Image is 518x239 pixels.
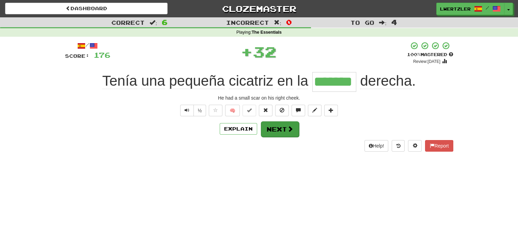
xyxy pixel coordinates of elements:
[324,105,338,116] button: Add to collection (alt+a)
[193,105,206,116] button: ½
[65,53,90,59] span: Score:
[486,5,489,10] span: /
[94,51,110,59] span: 176
[436,3,504,15] a: lwertzler /
[391,18,397,26] span: 4
[141,73,165,89] span: una
[226,19,269,26] span: Incorrect
[275,105,289,116] button: Ignore sentence (alt+i)
[111,19,145,26] span: Correct
[364,140,389,152] button: Help!
[379,20,387,25] span: :
[169,73,225,89] span: pequeña
[150,20,157,25] span: :
[252,30,282,35] strong: The Essentials
[253,43,277,60] span: 32
[242,105,256,116] button: Set this sentence to 100% Mastered (alt+m)
[440,6,471,12] span: lwertzler
[297,73,308,89] span: la
[350,19,374,26] span: To go
[65,41,110,50] div: /
[102,73,137,89] span: Tenía
[413,59,440,64] small: Review: [DATE]
[229,73,273,89] span: cicatriz
[5,3,168,14] a: Dashboard
[259,105,272,116] button: Reset to 0% Mastered (alt+r)
[179,105,206,116] div: Text-to-speech controls
[392,140,405,152] button: Round history (alt+y)
[180,105,194,116] button: Play sentence audio (ctl+space)
[277,73,293,89] span: en
[292,105,305,116] button: Discuss sentence (alt+u)
[407,52,453,58] div: Mastered
[286,18,292,26] span: 0
[241,41,253,62] span: +
[209,105,222,116] button: Favorite sentence (alt+f)
[308,105,321,116] button: Edit sentence (alt+d)
[360,73,412,89] span: derecha
[407,52,421,57] span: 100 %
[65,95,453,101] div: He had a small scar on his right cheek.
[220,123,257,135] button: Explain
[178,3,340,15] a: Clozemaster
[274,20,281,25] span: :
[225,105,240,116] button: 🧠
[425,140,453,152] button: Report
[356,73,416,89] span: .
[261,121,299,137] button: Next
[162,18,168,26] span: 6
